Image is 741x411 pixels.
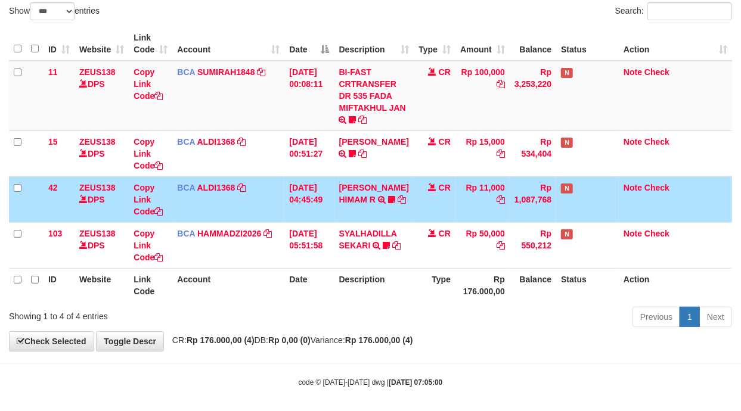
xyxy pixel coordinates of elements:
a: Copy Link Code [134,229,163,262]
a: Copy Link Code [134,137,163,170]
span: Has Note [561,183,573,194]
select: Showentries [30,2,75,20]
td: DPS [75,130,129,176]
span: CR [439,67,451,77]
a: Copy Link Code [134,67,163,101]
td: Rp 100,000 [455,61,510,131]
a: Copy ALDI1368 to clipboard [237,183,246,192]
a: Note [624,229,642,238]
td: Rp 1,087,768 [510,176,556,222]
a: Copy Link Code [134,183,163,216]
th: Balance [510,268,556,302]
span: 103 [48,229,62,238]
td: Rp 550,212 [510,222,556,268]
th: Description: activate to sort column ascending [334,27,414,61]
a: Copy SUMIRAH1848 to clipboard [257,67,265,77]
a: ZEUS138 [79,183,116,192]
a: Copy HAMMADZI2026 to clipboard [263,229,272,238]
th: ID: activate to sort column ascending [44,27,75,61]
input: Search: [647,2,732,20]
span: 42 [48,183,58,192]
th: Date: activate to sort column descending [284,27,334,61]
th: Description [334,268,414,302]
a: Note [624,183,642,192]
a: ZEUS138 [79,229,116,238]
a: HAMMADZI2026 [197,229,261,238]
th: Account [172,268,284,302]
a: SYALHADILLA SEKARI [339,229,397,250]
strong: Rp 176.000,00 (4) [187,335,255,345]
strong: Rp 0,00 (0) [268,335,311,345]
a: Copy ALVA HIMAM R to clipboard [398,195,406,204]
td: BI-FAST CRTRANSFER DR 535 FADA MIFTAKHUL JAN [334,61,414,131]
a: Check [644,67,669,77]
th: Amount: activate to sort column ascending [455,27,510,61]
span: 11 [48,67,58,77]
a: ALDI1368 [197,137,235,147]
td: DPS [75,222,129,268]
small: code © [DATE]-[DATE] dwg | [299,378,443,387]
th: Action [619,268,732,302]
span: Has Note [561,138,573,148]
a: Check Selected [9,331,94,351]
a: ALDI1368 [197,183,235,192]
th: Link Code [129,268,172,302]
a: Copy Rp 11,000 to clipboard [497,195,505,204]
a: Next [699,307,732,327]
th: Status [556,27,619,61]
span: BCA [177,183,195,192]
th: Balance [510,27,556,61]
td: Rp 15,000 [455,130,510,176]
td: DPS [75,61,129,131]
span: CR [439,183,451,192]
a: Previous [633,307,680,327]
a: [PERSON_NAME] HIMAM R [339,183,409,204]
label: Show entries [9,2,100,20]
span: CR [439,137,451,147]
span: BCA [177,229,195,238]
span: 15 [48,137,58,147]
td: Rp 3,253,220 [510,61,556,131]
strong: Rp 176.000,00 (4) [345,335,413,345]
span: Has Note [561,68,573,78]
span: BCA [177,67,195,77]
span: CR: DB: Variance: [166,335,413,345]
th: Link Code: activate to sort column ascending [129,27,172,61]
th: Website [75,268,129,302]
a: Note [624,137,642,147]
td: [DATE] 00:51:27 [284,130,334,176]
a: ZEUS138 [79,137,116,147]
span: CR [439,229,451,238]
a: Note [624,67,642,77]
td: Rp 50,000 [455,222,510,268]
a: Check [644,137,669,147]
a: Copy INDAH YULITASARI to clipboard [358,149,367,158]
a: Copy Rp 50,000 to clipboard [497,241,505,250]
a: Copy BI-FAST CRTRANSFER DR 535 FADA MIFTAKHUL JAN to clipboard [358,115,367,124]
label: Search: [615,2,732,20]
td: Rp 11,000 [455,176,510,222]
a: Toggle Descr [96,331,164,351]
strong: [DATE] 07:05:00 [389,378,442,387]
td: DPS [75,176,129,222]
th: ID [44,268,75,302]
a: Check [644,183,669,192]
a: Copy SYALHADILLA SEKARI to clipboard [392,241,401,250]
td: Rp 534,404 [510,130,556,176]
td: [DATE] 00:08:11 [284,61,334,131]
th: Website: activate to sort column ascending [75,27,129,61]
a: Check [644,229,669,238]
div: Showing 1 to 4 of 4 entries [9,306,300,322]
th: Account: activate to sort column ascending [172,27,284,61]
th: Status [556,268,619,302]
th: Type [414,268,455,302]
td: [DATE] 05:51:58 [284,222,334,268]
a: Copy Rp 100,000 to clipboard [497,79,505,89]
th: Action: activate to sort column ascending [619,27,732,61]
th: Rp 176.000,00 [455,268,510,302]
th: Date [284,268,334,302]
a: [PERSON_NAME] [339,137,409,147]
a: Copy ALDI1368 to clipboard [237,137,246,147]
a: ZEUS138 [79,67,116,77]
th: Type: activate to sort column ascending [414,27,455,61]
